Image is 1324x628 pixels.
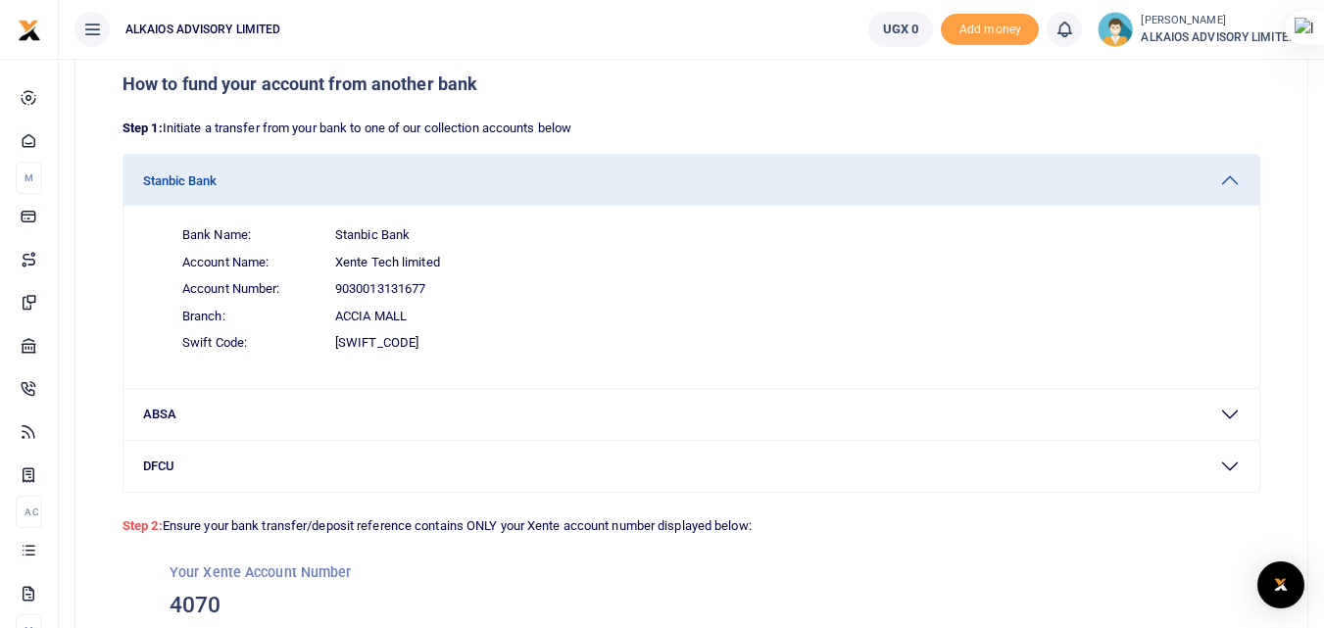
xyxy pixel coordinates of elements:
span: Stanbic Bank [335,225,410,245]
span: ALKAIOS ADVISORY LIMITED [1141,28,1308,46]
button: ABSA [123,389,1259,440]
button: Stanbic Bank [123,155,1259,206]
span: Account Name: [182,253,319,272]
p: Ensure your bank transfer/deposit reference contains ONLY your Xente account number displayed below: [123,508,1260,537]
small: [PERSON_NAME] [1141,13,1308,29]
strong: Step 2: [123,518,163,533]
span: Accia Mall [335,307,407,326]
span: Add money [941,14,1039,46]
span: 9030013131677 [335,279,425,299]
span: Bank Name: [182,225,319,245]
span: Swift Code: [182,333,319,353]
li: Toup your wallet [941,14,1039,46]
li: M [16,162,42,194]
img: logo-small [18,19,41,42]
small: Your Xente Account Number [170,564,352,580]
a: UGX 0 [868,12,934,47]
span: Branch: [182,307,319,326]
span: Account Number: [182,279,319,299]
p: Initiate a transfer from your bank to one of our collection accounts below [123,119,1260,139]
button: DFCU [123,441,1259,492]
strong: Step 1: [123,121,163,135]
span: Xente Tech limited [335,253,440,272]
div: Open Intercom Messenger [1257,561,1304,608]
a: profile-user [PERSON_NAME] ALKAIOS ADVISORY LIMITED [1098,12,1308,47]
a: Add money [941,21,1039,35]
a: logo-small logo-large logo-large [18,22,41,36]
li: Wallet ballance [860,12,942,47]
span: ALKAIOS ADVISORY LIMITED [118,21,288,38]
img: profile-user [1098,12,1133,47]
li: Ac [16,496,42,528]
span: UGX 0 [883,20,919,39]
span: [SWIFT_CODE] [335,333,418,353]
h5: How to fund your account from another bank [123,73,1260,95]
h3: 4070 [170,591,1213,620]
